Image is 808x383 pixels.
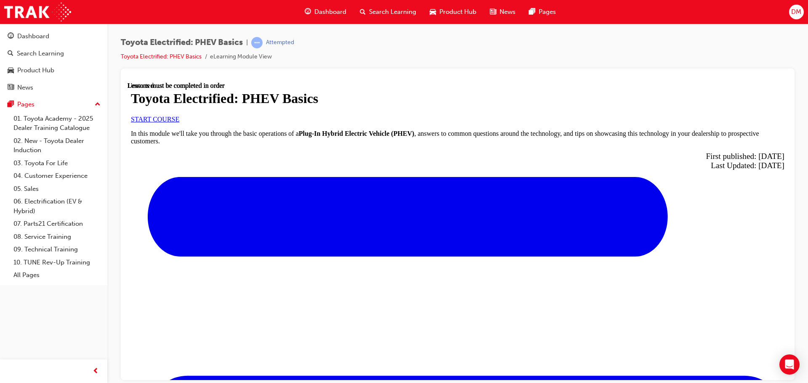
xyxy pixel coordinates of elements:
span: First published: [DATE] Last Updated: [DATE] [578,70,657,88]
p: In this module we'll take you through the basic operations of a , answers to common questions aro... [3,48,657,63]
div: Dashboard [17,32,49,41]
a: 09. Technical Training [10,243,104,256]
span: news-icon [8,84,14,92]
a: 05. Sales [10,182,104,195]
strong: Plug-In Hybrid Electric Vehicle (PHEV) [171,48,287,55]
div: Pages [17,100,35,109]
a: news-iconNews [483,3,522,21]
span: Product Hub [439,7,476,17]
span: Pages [539,7,556,17]
div: Search Learning [17,49,64,58]
div: Attempted [266,39,294,47]
a: START COURSE [3,34,52,41]
a: All Pages [10,269,104,282]
a: Product Hub [3,63,104,78]
a: 01. Toyota Academy - 2025 Dealer Training Catalogue [10,112,104,135]
a: 08. Service Training [10,230,104,243]
div: News [17,83,33,92]
span: car-icon [8,67,14,74]
span: Search Learning [369,7,416,17]
button: Pages [3,97,104,112]
a: 10. TUNE Rev-Up Training [10,256,104,269]
a: Search Learning [3,46,104,61]
span: Dashboard [314,7,346,17]
h1: Toyota Electrified: PHEV Basics [3,9,657,24]
button: DM [789,5,804,19]
span: Toyota Electrified: PHEV Basics [121,38,243,48]
a: 03. Toyota For Life [10,157,104,170]
span: car-icon [430,7,436,17]
span: search-icon [360,7,366,17]
a: car-iconProduct Hub [423,3,483,21]
div: Open Intercom Messenger [779,354,800,375]
span: guage-icon [8,33,14,40]
img: Trak [4,3,71,21]
a: search-iconSearch Learning [353,3,423,21]
a: 02. New - Toyota Dealer Induction [10,135,104,157]
span: learningRecordVerb_ATTEMPT-icon [251,37,263,48]
a: 06. Electrification (EV & Hybrid) [10,195,104,217]
a: 07. Parts21 Certification [10,217,104,230]
span: up-icon [95,99,101,110]
span: DM [791,7,801,17]
span: search-icon [8,50,13,58]
a: 04. Customer Experience [10,169,104,182]
a: guage-iconDashboard [298,3,353,21]
a: News [3,80,104,95]
div: Product Hub [17,66,54,75]
a: pages-iconPages [522,3,563,21]
span: pages-icon [529,7,535,17]
span: news-icon [490,7,496,17]
span: prev-icon [93,366,99,377]
a: Dashboard [3,29,104,44]
span: guage-icon [305,7,311,17]
button: DashboardSearch LearningProduct HubNews [3,27,104,97]
a: Toyota Electrified: PHEV Basics [121,53,202,60]
span: News [500,7,516,17]
span: pages-icon [8,101,14,108]
li: eLearning Module View [210,52,272,62]
span: | [246,38,248,48]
